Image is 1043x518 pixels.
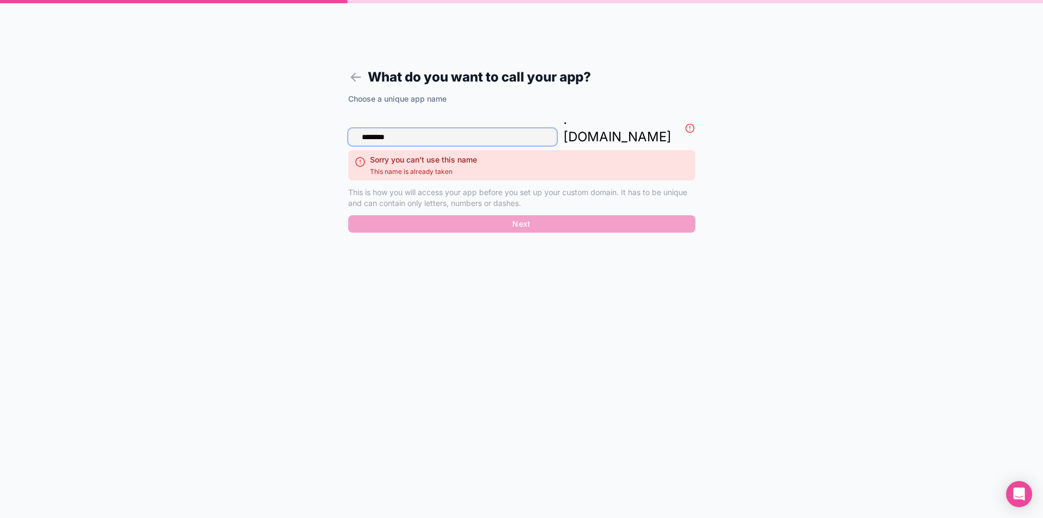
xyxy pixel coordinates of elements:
[563,111,671,146] p: . [DOMAIN_NAME]
[348,93,447,104] label: Choose a unique app name
[348,67,695,87] h1: What do you want to call your app?
[348,187,695,209] p: This is how you will access your app before you set up your custom domain. It has to be unique an...
[370,167,477,176] span: This name is already taken
[1006,481,1032,507] div: Open Intercom Messenger
[370,154,477,165] h2: Sorry you can't use this name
